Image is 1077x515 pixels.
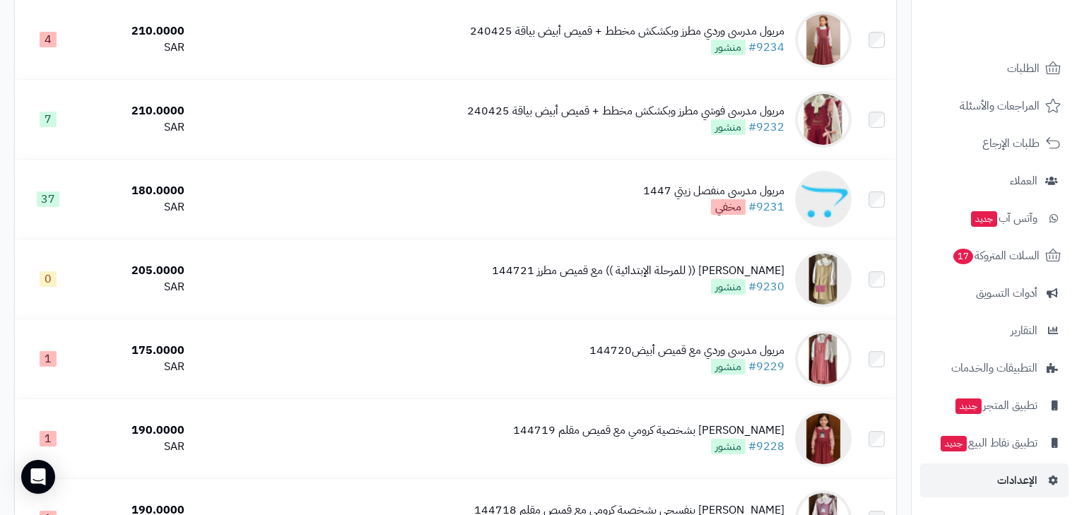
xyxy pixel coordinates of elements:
span: وآتس آب [970,208,1037,228]
span: الطلبات [1007,59,1040,78]
span: 37 [37,191,59,207]
div: مريول مدرسي وردي مطرز وبكشكش مخطط + قميص أبيض بياقة 240425 [470,23,784,40]
span: المراجعات والأسئلة [960,96,1040,116]
a: تطبيق المتجرجديد [920,389,1069,422]
span: منشور [711,119,746,135]
span: تطبيق نقاط البيع [939,433,1037,453]
div: 210.0000 [87,23,184,40]
span: 0 [40,271,57,287]
div: مريول مدرسي وردي مع قميص أبيض144720 [589,343,784,359]
img: مريول مدرسي منفصل زيتي 1447 [795,171,852,227]
div: 205.0000 [87,263,184,279]
div: مريول مدرسي منفصل زيتي 1447 [643,183,784,199]
div: مريول مدرسي فوشي مطرز وبكشكش مخطط + قميص أبيض بياقة 240425 [467,103,784,119]
div: SAR [87,199,184,215]
span: السلات المتروكة [952,246,1040,266]
a: #9231 [748,199,784,215]
span: منشور [711,359,746,374]
div: SAR [87,279,184,295]
a: أدوات التسويق [920,276,1069,310]
span: أدوات التسويق [976,283,1037,303]
span: جديد [955,398,982,414]
span: طلبات الإرجاع [982,134,1040,153]
span: التقارير [1011,321,1037,341]
div: 190.0000 [87,422,184,439]
span: منشور [711,439,746,454]
span: تطبيق المتجر [954,396,1037,415]
a: #9230 [748,278,784,295]
div: SAR [87,439,184,455]
div: SAR [87,40,184,56]
span: التطبيقات والخدمات [951,358,1037,378]
div: Open Intercom Messenger [21,460,55,494]
a: التقارير [920,314,1069,348]
div: [PERSON_NAME] بشخصية كرومي مع قميص مقلم 144719 [513,422,784,439]
a: #9232 [748,119,784,136]
span: 4 [40,32,57,47]
a: الإعدادات [920,463,1069,497]
div: [PERSON_NAME] (( للمرحلة الإبتدائية )) مع قميص مطرز 144721 [492,263,784,279]
a: الطلبات [920,52,1069,85]
span: العملاء [1010,171,1037,191]
a: #9234 [748,39,784,56]
a: تطبيق نقاط البيعجديد [920,426,1069,460]
span: 1 [40,431,57,446]
span: 1 [40,351,57,367]
img: مريول مدرسي وردي مطرز وبكشكش مخطط + قميص أبيض بياقة 240425 [795,11,852,68]
a: السلات المتروكة17 [920,239,1069,273]
img: مريول مدرسي وردي مع قميص أبيض144720 [795,331,852,387]
div: 180.0000 [87,183,184,199]
span: الإعدادات [997,470,1037,490]
span: 17 [953,249,973,264]
span: جديد [941,436,967,451]
a: التطبيقات والخدمات [920,351,1069,385]
span: جديد [971,211,997,227]
span: مخفي [711,199,746,215]
img: مريول مدرسي فوشي مطرز وبكشكش مخطط + قميص أبيض بياقة 240425 [795,91,852,148]
img: مريول مدرسي (( للمرحلة الإبتدائية )) مع قميص مطرز 144721 [795,251,852,307]
span: منشور [711,40,746,55]
a: وآتس آبجديد [920,201,1069,235]
a: العملاء [920,164,1069,198]
img: مريول مدرسي وردي بشخصية كرومي مع قميص مقلم 144719 [795,410,852,467]
div: 175.0000 [87,343,184,359]
div: SAR [87,119,184,136]
a: المراجعات والأسئلة [920,89,1069,123]
div: 210.0000 [87,103,184,119]
span: منشور [711,279,746,295]
a: طلبات الإرجاع [920,126,1069,160]
a: #9228 [748,438,784,455]
div: SAR [87,359,184,375]
a: #9229 [748,358,784,375]
span: 7 [40,112,57,127]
